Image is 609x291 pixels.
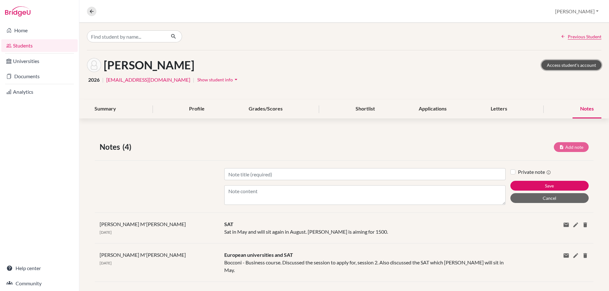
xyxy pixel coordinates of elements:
div: Applications [411,100,454,118]
button: Show student infoarrow_drop_down [197,75,239,85]
a: Access student's account [541,60,601,70]
img: Leonardo Gambini's avatar [87,58,101,72]
input: Find student by name... [87,30,166,42]
div: Sat in May and will sit again in August. [PERSON_NAME] is aiming for 1500. [219,220,510,236]
button: Cancel [510,193,589,203]
span: [DATE] [100,230,112,235]
input: Note title (required) [224,168,506,180]
i: arrow_drop_down [233,76,239,83]
span: Previous Student [568,33,601,40]
a: Previous Student [561,33,601,40]
div: Grades/Scores [241,100,290,118]
img: Bridge-U [5,6,30,16]
a: Help center [1,262,78,275]
a: Students [1,39,78,52]
h1: [PERSON_NAME] [104,58,194,72]
button: Add note [554,142,589,152]
a: Analytics [1,85,78,98]
div: Bocconi - Business course. Discussed the session to apply for, session 2. Also discussed the SAT ... [219,251,510,274]
div: Notes [573,100,601,118]
span: [PERSON_NAME] M'[PERSON_NAME] [100,221,186,227]
div: Summary [87,100,124,118]
div: Profile [181,100,212,118]
a: Universities [1,55,78,67]
span: [DATE] [100,261,112,265]
span: | [102,76,104,84]
span: SAT [224,221,233,227]
span: (4) [122,141,134,153]
button: [PERSON_NAME] [552,5,601,17]
a: Home [1,24,78,37]
a: Community [1,277,78,290]
span: [PERSON_NAME] M'[PERSON_NAME] [100,252,186,258]
a: [EMAIL_ADDRESS][DOMAIN_NAME] [106,76,190,84]
div: Shortlist [348,100,383,118]
div: Letters [483,100,515,118]
span: | [193,76,194,84]
span: 2026 [88,76,100,84]
span: Show student info [197,77,233,82]
a: Documents [1,70,78,83]
span: Notes [100,141,122,153]
button: Save [510,181,589,191]
label: Private note [518,168,551,176]
span: European universities and SAT [224,252,293,258]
